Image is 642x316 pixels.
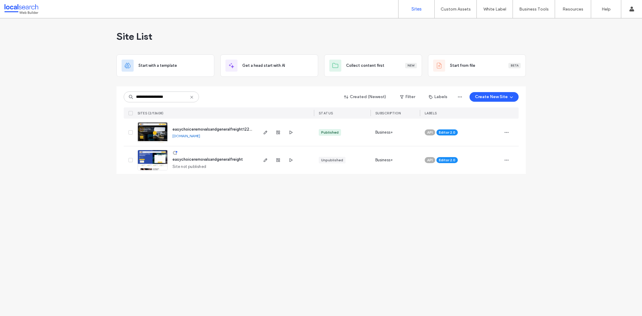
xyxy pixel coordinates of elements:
[394,92,421,102] button: Filter
[324,54,422,77] div: Collect content firstNew
[346,63,384,69] span: Collect content first
[172,164,206,170] span: Site not published
[172,134,200,138] a: [DOMAIN_NAME]
[138,111,164,115] span: SITES (2/13608)
[172,157,243,162] a: easychoiceremovalsandgeneralfreight
[321,157,343,163] div: Unpublished
[450,63,475,69] span: Start from file
[242,63,285,69] span: Get a head start with AI
[321,130,339,135] div: Published
[427,130,433,135] span: API
[405,63,417,68] div: New
[339,92,392,102] button: Created (Newest)
[116,54,214,77] div: Start with a template
[428,54,526,77] div: Start from fileBeta
[375,111,401,115] span: SUBSCRIPTION
[563,7,583,12] label: Resources
[508,63,521,68] div: Beta
[375,129,393,135] span: Business+
[439,157,455,163] span: Editor 2.0
[411,6,422,12] label: Sites
[483,7,506,12] label: White Label
[319,111,333,115] span: STATUS
[423,92,453,102] button: Labels
[220,54,318,77] div: Get a head start with AI
[441,7,471,12] label: Custom Assets
[375,157,393,163] span: Business+
[425,111,437,115] span: LABELS
[602,7,611,12] label: Help
[427,157,433,163] span: API
[172,127,260,132] a: easychoiceremovalsandgeneralfreight122b41a2
[470,92,519,102] button: Create New Site
[138,63,177,69] span: Start with a template
[116,30,152,42] span: Site List
[519,7,549,12] label: Business Tools
[439,130,455,135] span: Editor 2.0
